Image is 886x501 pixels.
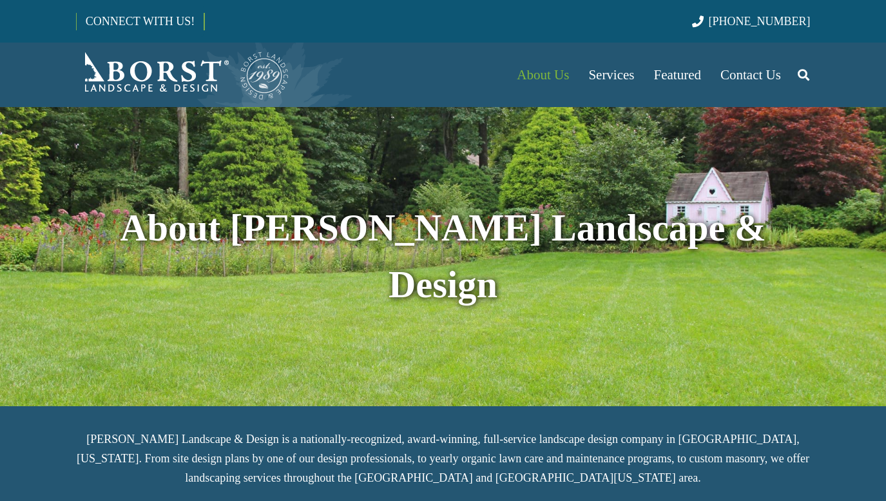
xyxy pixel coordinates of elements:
[579,43,644,107] a: Services
[588,67,634,83] span: Services
[720,67,781,83] span: Contact Us
[77,6,204,37] a: CONNECT WITH US!
[120,207,766,306] strong: About [PERSON_NAME] Landscape & Design
[644,43,711,107] a: Featured
[709,15,811,28] span: [PHONE_NUMBER]
[711,43,791,107] a: Contact Us
[791,59,816,91] a: Search
[692,15,810,28] a: [PHONE_NUMBER]
[507,43,579,107] a: About Us
[76,49,290,101] a: Borst-Logo
[517,67,569,83] span: About Us
[76,429,811,487] p: [PERSON_NAME] Landscape & Design is a nationally-recognized, award-winning, full-service landscap...
[654,67,701,83] span: Featured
